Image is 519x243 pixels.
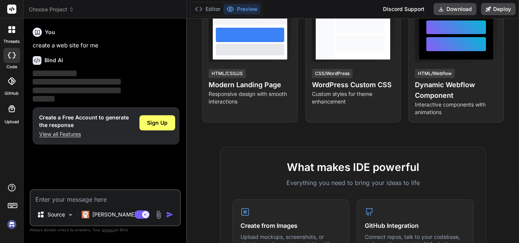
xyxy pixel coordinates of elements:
h4: Create from Images [241,221,341,230]
span: ‌ [33,79,121,85]
img: Claude 4 Sonnet [82,211,89,218]
img: signin [5,218,18,231]
p: Responsive design with smooth interactions [209,90,291,105]
p: create a web site for me [33,41,179,50]
p: Custom styles for theme enhancement [312,90,394,105]
div: HTML/Webflow [415,69,455,78]
h6: You [45,28,55,36]
img: icon [166,211,174,218]
p: View all Features [39,130,129,138]
span: Sign Up [147,119,168,127]
p: Interactive components with animations [415,101,497,116]
label: code [6,64,17,70]
p: Everything you need to bring your ideas to life [233,178,473,187]
h2: What makes IDE powerful [233,159,473,175]
button: Editor [192,4,223,14]
label: Upload [5,119,19,125]
span: ‌ [33,88,121,93]
label: GitHub [5,90,19,97]
label: threads [3,38,20,45]
span: Choose Project [29,6,74,13]
span: privacy [102,227,116,232]
h6: Bind AI [44,56,63,64]
div: Discord Support [378,3,429,15]
p: Always double-check its answers. Your in Bind [30,226,181,234]
h4: Dynamic Webflow Component [415,80,497,101]
button: Deploy [481,3,516,15]
span: ‌ [33,96,55,102]
div: HTML/CSS/JS [209,69,246,78]
p: Source [47,211,65,218]
h4: GitHub Integration [365,221,465,230]
button: Preview [223,4,261,14]
span: ‌ [33,71,77,76]
h4: WordPress Custom CSS [312,80,394,90]
div: CSS/WordPress [312,69,353,78]
img: Pick Models [67,212,74,218]
h1: Create a Free Account to generate the response [39,114,129,129]
h4: Modern Landing Page [209,80,291,90]
p: [PERSON_NAME] 4 S.. [92,211,149,218]
img: attachment [154,210,163,219]
button: Download [434,3,476,15]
